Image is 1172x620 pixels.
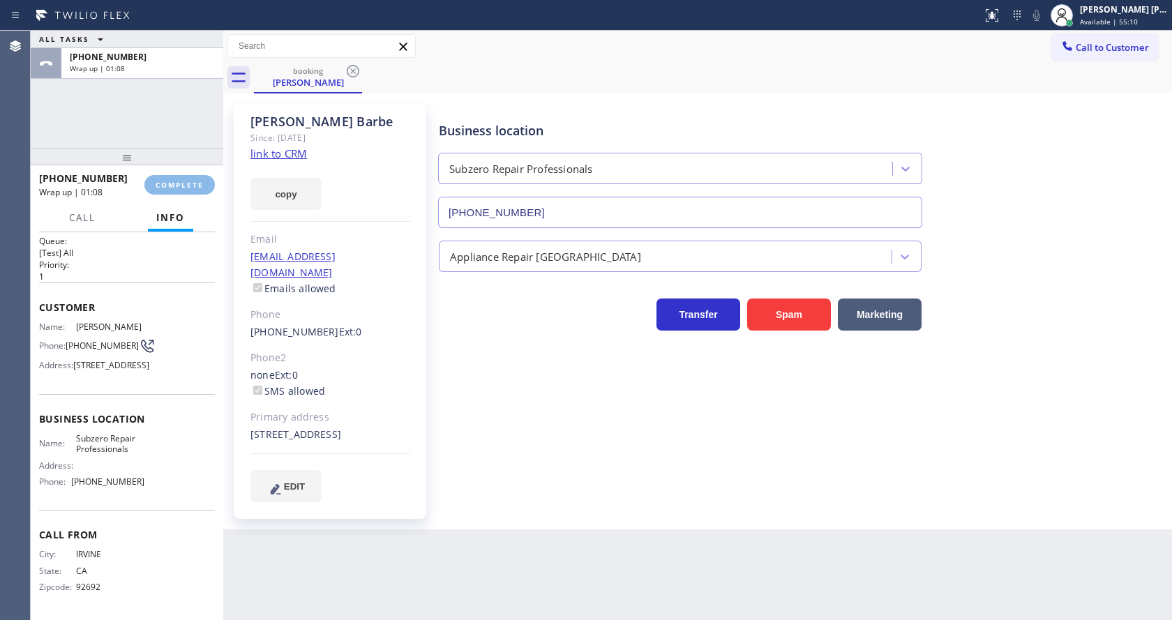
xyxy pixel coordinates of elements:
span: IRVINE [76,549,145,559]
span: Phone: [39,340,66,351]
span: Address: [39,460,76,471]
button: Mute [1027,6,1046,25]
p: [Test] All [39,247,215,259]
button: COMPLETE [144,175,215,195]
span: Info [156,211,185,224]
span: Ext: 0 [275,368,298,381]
span: EDIT [284,481,305,492]
button: ALL TASKS [31,31,117,47]
div: Business location [439,121,922,140]
span: Subzero Repair Professionals [76,433,145,455]
button: Info [148,204,193,232]
span: Call [69,211,96,224]
span: Name: [39,438,76,448]
p: 1 [39,271,215,282]
div: [PERSON_NAME] [255,76,361,89]
div: Appliance Repair [GEOGRAPHIC_DATA] [450,248,641,264]
div: Email [250,232,410,248]
span: Call From [39,528,215,541]
div: Since: [DATE] [250,130,410,146]
h2: Priority: [39,259,215,271]
input: Phone Number [438,197,922,228]
div: Subzero Repair Professionals [449,161,593,177]
span: [PHONE_NUMBER] [66,340,139,351]
div: Phone [250,307,410,323]
input: SMS allowed [253,386,262,395]
label: SMS allowed [250,384,325,398]
span: Address: [39,360,73,370]
input: Search [228,35,415,57]
div: Mary Barbe [255,62,361,92]
button: Spam [747,298,831,331]
span: [PERSON_NAME] [76,322,145,332]
div: none [250,368,410,400]
span: ALL TASKS [39,34,89,44]
div: booking [255,66,361,76]
div: [PERSON_NAME] Barbe [250,114,410,130]
h2: Queue: [39,235,215,247]
a: [EMAIL_ADDRESS][DOMAIN_NAME] [250,250,336,279]
span: Customer [39,301,215,314]
button: EDIT [250,470,322,502]
span: State: [39,566,76,576]
div: Phone2 [250,350,410,366]
span: Phone: [39,476,71,487]
span: City: [39,549,76,559]
span: CA [76,566,145,576]
button: Marketing [838,298,922,331]
button: copy [250,178,322,210]
span: [STREET_ADDRESS] [73,360,149,370]
span: [PHONE_NUMBER] [39,172,128,185]
a: [PHONE_NUMBER] [250,325,339,338]
button: Call [61,204,104,232]
input: Emails allowed [253,283,262,292]
div: [PERSON_NAME] [PERSON_NAME] [1080,3,1168,15]
span: [PHONE_NUMBER] [71,476,144,487]
span: Name: [39,322,76,332]
button: Transfer [656,298,740,331]
a: link to CRM [250,146,307,160]
div: Primary address [250,409,410,425]
div: [STREET_ADDRESS] [250,427,410,443]
span: COMPLETE [156,180,204,190]
span: Wrap up | 01:08 [39,186,103,198]
span: Zipcode: [39,582,76,592]
span: Business location [39,412,215,425]
span: 92692 [76,582,145,592]
span: Ext: 0 [339,325,362,338]
span: Call to Customer [1076,41,1149,54]
label: Emails allowed [250,282,336,295]
span: Available | 55:10 [1080,17,1138,27]
button: Call to Customer [1051,34,1158,61]
span: [PHONE_NUMBER] [70,51,146,63]
span: Wrap up | 01:08 [70,63,125,73]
